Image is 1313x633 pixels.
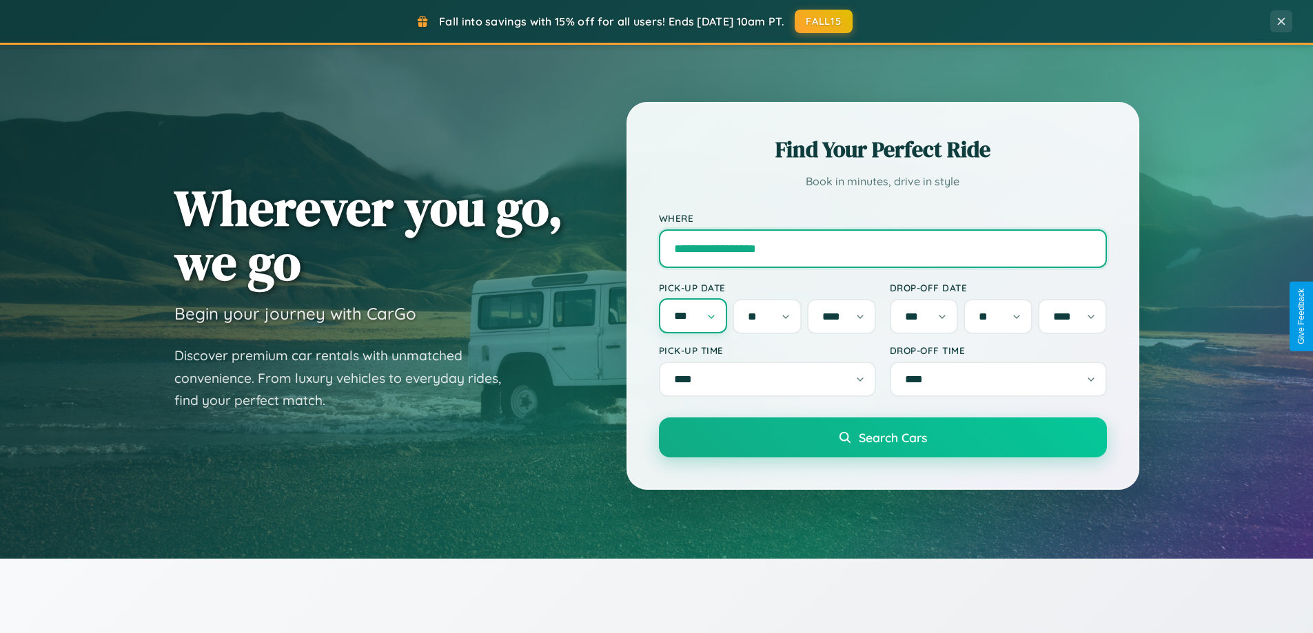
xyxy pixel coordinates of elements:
[890,282,1107,293] label: Drop-off Date
[659,417,1107,457] button: Search Cars
[795,10,853,33] button: FALL15
[659,134,1107,165] h2: Find Your Perfect Ride
[659,344,876,356] label: Pick-up Time
[859,430,927,445] span: Search Cars
[439,14,784,28] span: Fall into savings with 15% off for all users! Ends [DATE] 10am PT.
[659,282,876,293] label: Pick-up Date
[659,172,1107,191] p: Book in minutes, drive in style
[659,212,1107,224] label: Where
[174,180,563,289] h1: Wherever you go, we go
[174,303,416,324] h3: Begin your journey with CarGo
[890,344,1107,356] label: Drop-off Time
[174,344,519,412] p: Discover premium car rentals with unmatched convenience. From luxury vehicles to everyday rides, ...
[1296,289,1306,344] div: Give Feedback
